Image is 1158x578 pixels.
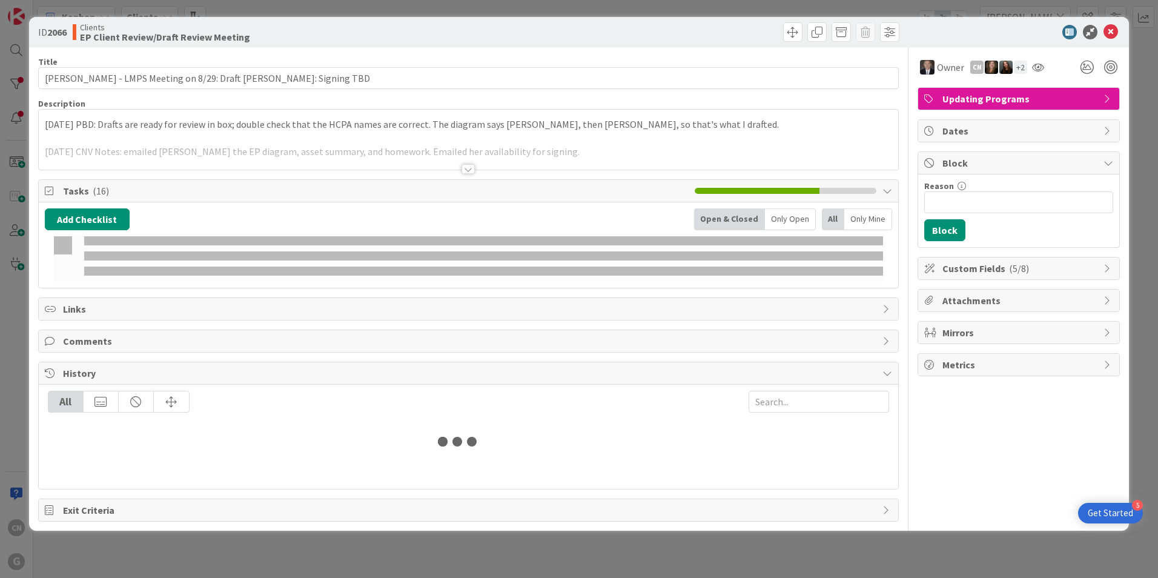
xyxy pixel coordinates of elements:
[1078,503,1143,523] div: Open Get Started checklist, remaining modules: 5
[63,184,689,198] span: Tasks
[924,181,954,191] label: Reason
[48,391,84,412] div: All
[80,22,250,32] span: Clients
[694,208,765,230] div: Open & Closed
[1009,262,1029,274] span: ( 5/8 )
[942,261,1097,276] span: Custom Fields
[937,60,964,75] span: Owner
[45,118,892,131] p: [DATE] PBD: Drafts are ready for review in box; double check that the HCPA names are correct. The...
[924,219,965,241] button: Block
[1132,500,1143,511] div: 5
[38,25,67,39] span: ID
[63,334,876,348] span: Comments
[38,98,85,109] span: Description
[47,26,67,38] b: 2066
[942,91,1097,106] span: Updating Programs
[1014,61,1027,74] div: + 2
[942,124,1097,138] span: Dates
[844,208,892,230] div: Only Mine
[63,302,876,316] span: Links
[38,56,58,67] label: Title
[920,60,935,75] img: BG
[45,208,130,230] button: Add Checklist
[985,61,998,74] img: SB
[749,391,889,413] input: Search...
[942,156,1097,170] span: Block
[942,293,1097,308] span: Attachments
[942,357,1097,372] span: Metrics
[970,61,984,74] div: CN
[38,67,899,89] input: type card name here...
[999,61,1013,74] img: AM
[63,503,876,517] span: Exit Criteria
[63,366,876,380] span: History
[93,185,109,197] span: ( 16 )
[765,208,816,230] div: Only Open
[80,32,250,42] b: EP Client Review/Draft Review Meeting
[822,208,844,230] div: All
[1088,507,1133,519] div: Get Started
[942,325,1097,340] span: Mirrors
